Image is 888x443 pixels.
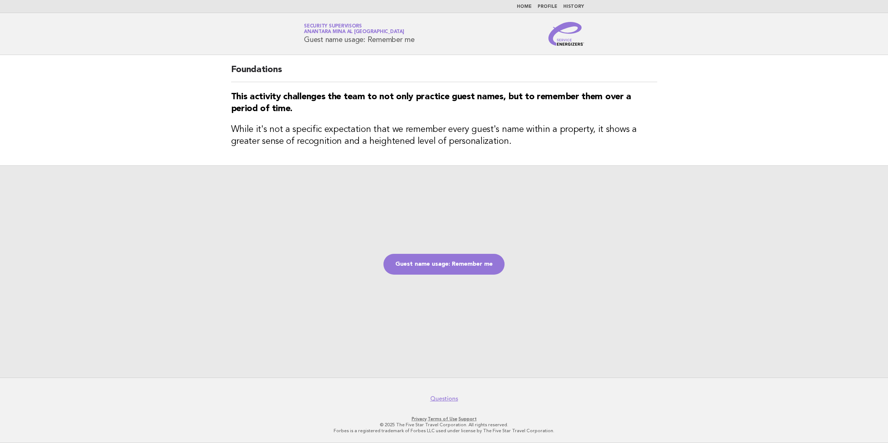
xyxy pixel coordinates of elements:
[231,64,657,82] h2: Foundations
[217,416,671,422] p: · ·
[548,22,584,46] img: Service Energizers
[517,4,532,9] a: Home
[231,124,657,148] h3: While it's not a specific expectation that we remember every guest's name within a property, it s...
[383,254,505,275] a: Guest name usage: Remember me
[563,4,584,9] a: History
[428,416,457,421] a: Terms of Use
[231,93,632,113] strong: This activity challenges the team to not only practice guest names, but to remember them over a p...
[217,422,671,428] p: © 2025 The Five Star Travel Corporation. All rights reserved.
[304,30,404,35] span: Anantara Mina al [GEOGRAPHIC_DATA]
[217,428,671,434] p: Forbes is a registered trademark of Forbes LLC used under license by The Five Star Travel Corpora...
[412,416,427,421] a: Privacy
[538,4,557,9] a: Profile
[430,395,458,402] a: Questions
[304,24,404,34] a: Security SupervisorsAnantara Mina al [GEOGRAPHIC_DATA]
[304,24,415,43] h1: Guest name usage: Remember me
[458,416,477,421] a: Support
